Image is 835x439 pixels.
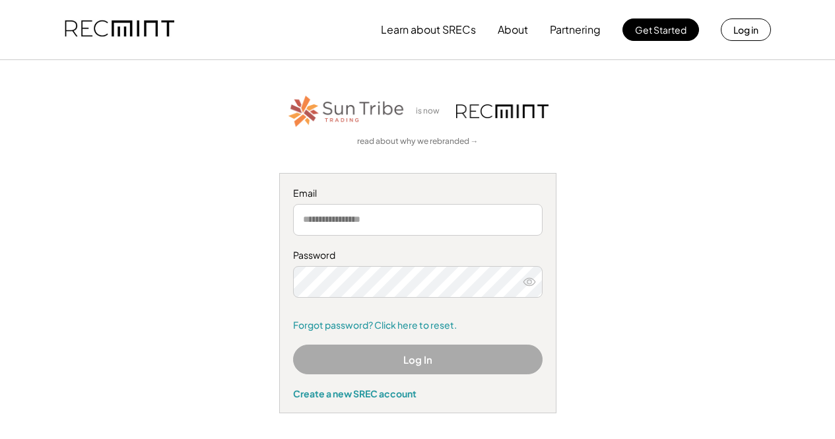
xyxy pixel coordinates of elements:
[381,17,476,43] button: Learn about SRECs
[413,106,450,117] div: is now
[293,319,543,332] a: Forgot password? Click here to reset.
[498,17,528,43] button: About
[293,345,543,374] button: Log In
[293,187,543,200] div: Email
[65,7,174,52] img: recmint-logotype%403x.png
[293,388,543,399] div: Create a new SREC account
[721,18,771,41] button: Log in
[293,249,543,262] div: Password
[550,17,601,43] button: Partnering
[456,104,549,118] img: recmint-logotype%403x.png
[622,18,699,41] button: Get Started
[287,93,406,129] img: STT_Horizontal_Logo%2B-%2BColor.png
[357,136,479,147] a: read about why we rebranded →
